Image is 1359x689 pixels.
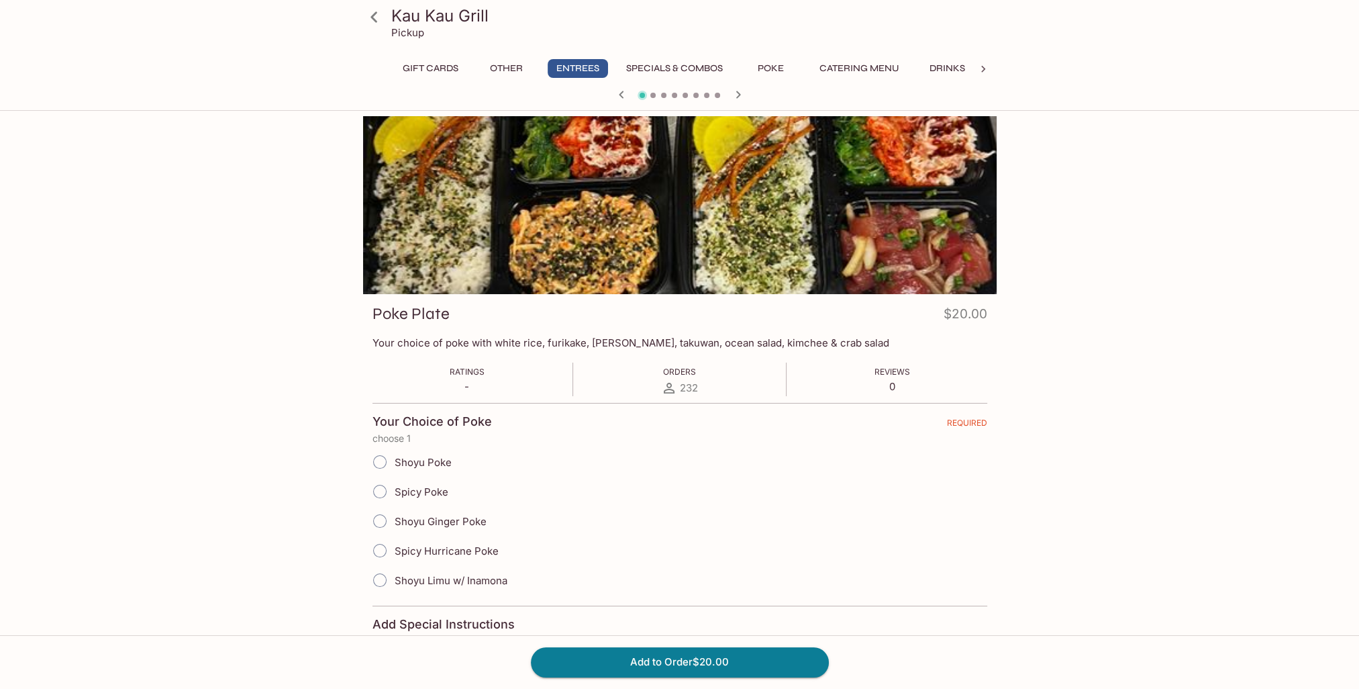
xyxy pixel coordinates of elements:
[395,545,499,557] span: Spicy Hurricane Poke
[372,336,987,349] p: Your choice of poke with white rice, furikake, [PERSON_NAME], takuwan, ocean salad, kimchee & cra...
[680,381,698,394] span: 232
[363,116,997,294] div: Poke Plate
[531,647,829,677] button: Add to Order$20.00
[372,414,492,429] h4: Your Choice of Poke
[372,617,987,632] h4: Add Special Instructions
[395,456,452,469] span: Shoyu Poke
[619,59,730,78] button: Specials & Combos
[874,380,910,393] p: 0
[395,515,487,528] span: Shoyu Ginger Poke
[548,59,608,78] button: Entrees
[395,486,448,498] span: Spicy Poke
[395,59,466,78] button: Gift Cards
[944,304,987,330] h4: $20.00
[874,367,910,377] span: Reviews
[372,304,450,324] h3: Poke Plate
[450,367,485,377] span: Ratings
[395,574,507,587] span: Shoyu Limu w/ Inamona
[812,59,907,78] button: Catering Menu
[947,418,987,433] span: REQUIRED
[372,433,987,444] p: choose 1
[663,367,696,377] span: Orders
[391,5,991,26] h3: Kau Kau Grill
[391,26,424,39] p: Pickup
[476,59,537,78] button: Other
[450,380,485,393] p: -
[741,59,801,78] button: Poke
[917,59,978,78] button: Drinks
